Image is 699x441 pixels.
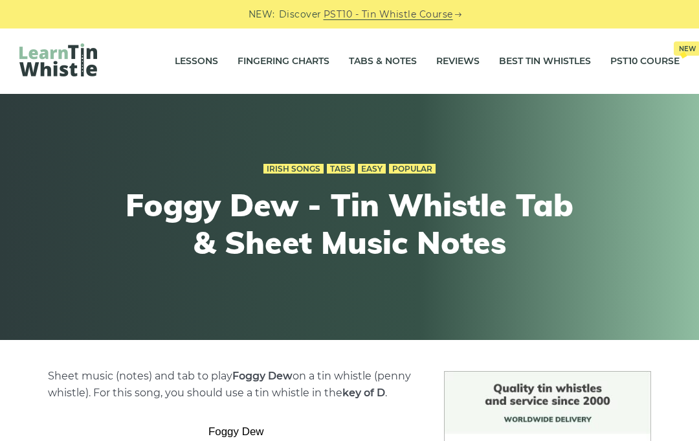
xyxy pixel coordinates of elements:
strong: Foggy Dew [232,370,293,382]
strong: key of D [342,387,385,399]
a: Easy [358,164,386,174]
a: Tabs [327,164,355,174]
a: Irish Songs [263,164,324,174]
p: Sheet music (notes) and tab to play on a tin whistle (penny whistle). For this song, you should u... [48,368,425,401]
img: LearnTinWhistle.com [19,43,97,76]
a: Popular [389,164,436,174]
a: Reviews [436,45,480,78]
a: Lessons [175,45,218,78]
h1: Foggy Dew - Tin Whistle Tab & Sheet Music Notes [111,187,588,261]
a: PST10 CourseNew [610,45,680,78]
a: Best Tin Whistles [499,45,591,78]
a: Tabs & Notes [349,45,417,78]
a: Fingering Charts [238,45,329,78]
